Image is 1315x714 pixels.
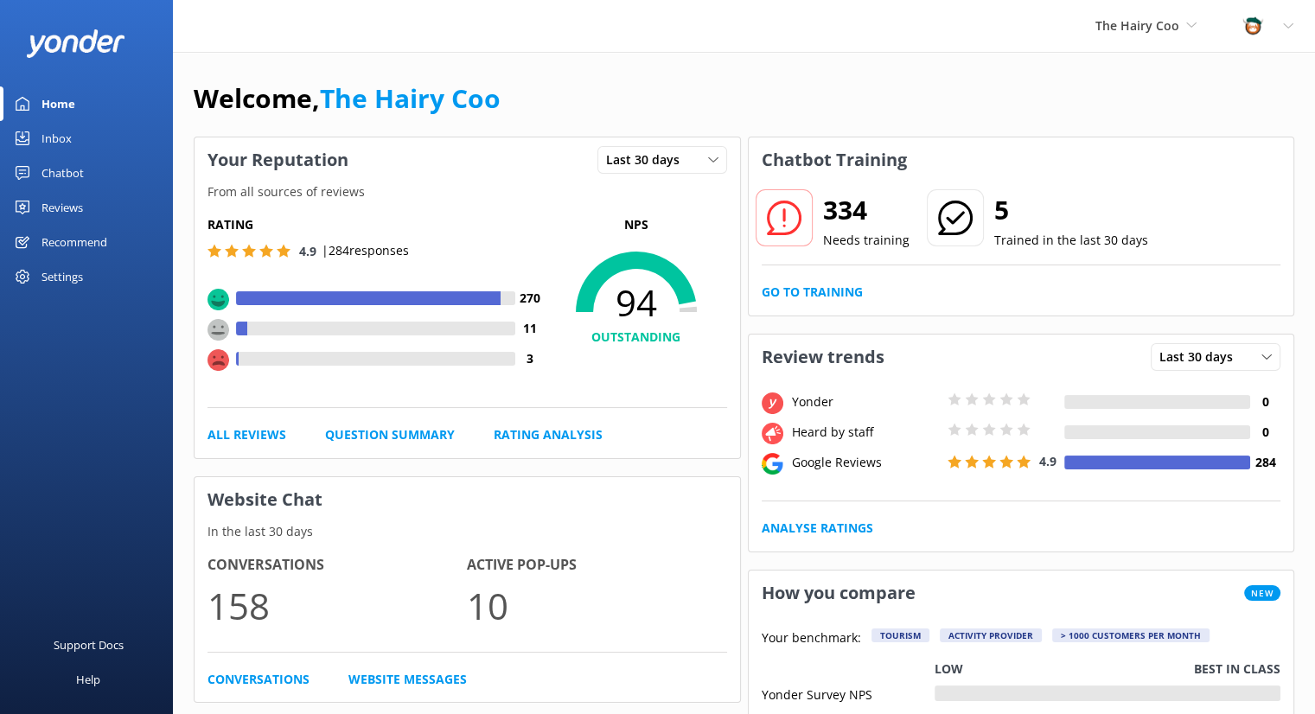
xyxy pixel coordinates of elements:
div: Inbox [41,121,72,156]
h1: Welcome, [194,78,501,119]
span: Last 30 days [1159,347,1243,367]
a: All Reviews [207,425,286,444]
h3: Website Chat [195,477,740,522]
div: Google Reviews [788,453,943,472]
div: Support Docs [54,628,124,662]
h3: How you compare [749,571,929,615]
span: Last 30 days [606,150,690,169]
p: 158 [207,577,467,634]
h4: Conversations [207,554,467,577]
p: Your benchmark: [762,628,861,649]
p: NPS [546,215,727,234]
a: The Hairy Coo [320,80,501,116]
a: Rating Analysis [494,425,603,444]
p: In the last 30 days [195,522,740,541]
span: 94 [546,281,727,324]
p: Trained in the last 30 days [994,231,1148,250]
h4: 0 [1250,392,1280,411]
a: Website Messages [348,670,467,689]
p: Needs training [823,231,910,250]
p: Low [935,660,963,679]
h4: 3 [515,349,546,368]
a: Analyse Ratings [762,519,873,538]
a: Go to Training [762,283,863,302]
a: Conversations [207,670,310,689]
h4: 270 [515,289,546,308]
h4: OUTSTANDING [546,328,727,347]
img: yonder-white-logo.png [26,29,125,58]
h3: Review trends [749,335,897,379]
div: Heard by staff [788,423,943,442]
span: The Hairy Coo [1095,17,1179,34]
h4: 11 [515,319,546,338]
div: Yonder Survey NPS [762,685,935,701]
h3: Chatbot Training [749,137,920,182]
h3: Your Reputation [195,137,361,182]
p: Best in class [1194,660,1280,679]
div: Yonder [788,392,943,411]
img: 457-1738239164.png [1240,13,1266,39]
div: Activity Provider [940,628,1042,642]
h4: Active Pop-ups [467,554,726,577]
span: New [1244,585,1280,601]
div: Reviews [41,190,83,225]
span: 4.9 [299,243,316,259]
p: From all sources of reviews [195,182,740,201]
h2: 5 [994,189,1148,231]
h4: 284 [1250,453,1280,472]
div: Settings [41,259,83,294]
div: Home [41,86,75,121]
h2: 334 [823,189,910,231]
p: | 284 responses [322,241,409,260]
div: Help [76,662,100,697]
h4: 0 [1250,423,1280,442]
h5: Rating [207,215,546,234]
div: Recommend [41,225,107,259]
a: Question Summary [325,425,455,444]
div: Chatbot [41,156,84,190]
span: 4.9 [1039,453,1056,469]
p: 10 [467,577,726,634]
div: Tourism [871,628,929,642]
div: > 1000 customers per month [1052,628,1210,642]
